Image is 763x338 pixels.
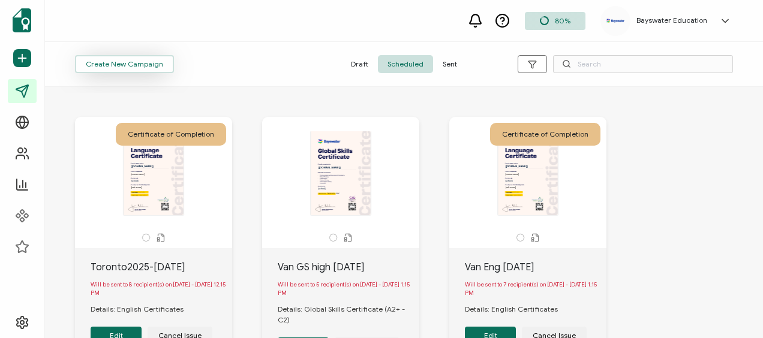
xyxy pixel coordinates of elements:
[86,61,163,68] span: Create New Campaign
[465,260,606,274] div: Van Eng [DATE]
[13,8,31,32] img: sertifier-logomark-colored.svg
[278,260,419,274] div: Van GS high [DATE]
[341,55,378,73] span: Draft
[91,260,232,274] div: Toronto2025-[DATE]
[91,304,196,315] div: Details: English Certificates
[490,123,600,146] div: Certificate of Completion
[636,16,707,25] h5: Bayswater Education
[553,55,733,73] input: Search
[91,281,226,297] span: Will be sent to 8 recipient(s) on [DATE] - [DATE] 12.15 PM
[465,281,597,297] span: Will be sent to 7 recipient(s) on [DATE] - [DATE] 1.15 PM
[465,304,570,315] div: Details: English Certificates
[606,19,624,23] img: e421b917-46e4-4ebc-81ec-125abdc7015c.png
[278,304,419,325] div: Details: Global Skills Certificate (A2+ - C2)
[555,16,570,25] span: 80%
[116,123,226,146] div: Certificate of Completion
[75,55,174,73] button: Create New Campaign
[378,55,433,73] span: Scheduled
[433,55,467,73] span: Sent
[278,281,410,297] span: Will be sent to 5 recipient(s) on [DATE] - [DATE] 1.15 PM
[703,280,763,338] iframe: Chat Widget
